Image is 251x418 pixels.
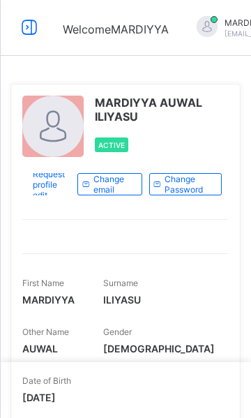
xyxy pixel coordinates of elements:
[33,169,67,200] span: Request profile edit
[98,141,125,149] span: Active
[95,96,229,124] span: MARDIYYA AUWAL ILIYASU
[22,294,82,306] span: MARDIYYA
[93,174,131,195] span: Change email
[103,294,215,306] span: ILIYASU
[103,327,132,337] span: Gender
[103,278,138,288] span: Surname
[22,343,82,354] span: AUWAL
[63,22,169,36] span: Welcome MARDIYYA
[22,278,64,288] span: First Name
[165,174,211,195] span: Change Password
[103,343,215,354] span: [DEMOGRAPHIC_DATA]
[22,327,69,337] span: Other Name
